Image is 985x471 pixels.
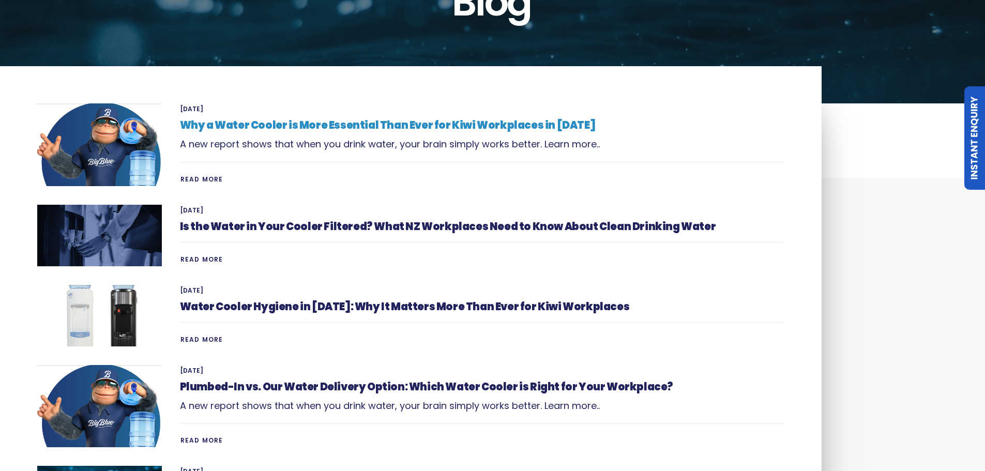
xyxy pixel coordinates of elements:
[180,219,716,234] a: Is the Water in Your Cooler Filtered? What NZ Workplaces Need to Know About Clean Drinking Water
[180,434,224,446] a: Read More
[180,205,784,216] span: [DATE]
[180,136,784,153] p: A new report shows that when you drink water, your brain simply works better. Learn more..
[180,285,784,296] span: [DATE]
[180,118,596,132] a: Why a Water Cooler is More Essential Than Ever for Kiwi Workplaces in [DATE]
[180,398,784,414] p: A new report shows that when you drink water, your brain simply works better. Learn more..
[180,365,784,376] span: [DATE]
[180,379,673,394] a: Plumbed-In vs. Our Water Delivery Option: Which Water Cooler is Right for Your Workplace?
[917,403,971,457] iframe: Chatbot
[180,173,224,185] a: Read More
[180,299,630,314] a: Water Cooler Hygiene in [DATE]: Why It Matters More Than Ever for Kiwi Workplaces
[180,333,224,345] a: Read More
[180,103,784,114] span: [DATE]
[180,253,224,265] a: Read More
[964,86,985,190] a: Instant Enquiry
